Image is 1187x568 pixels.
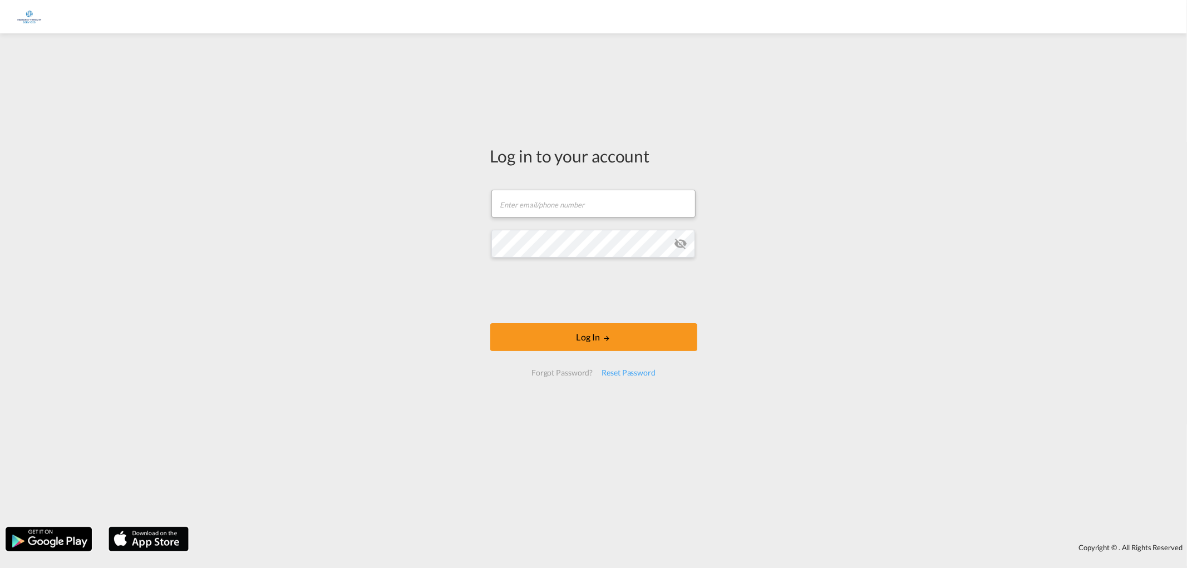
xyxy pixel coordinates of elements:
[107,526,190,552] img: apple.png
[4,526,93,552] img: google.png
[509,269,678,312] iframe: reCAPTCHA
[674,237,687,250] md-icon: icon-eye-off
[490,323,697,351] button: LOGIN
[527,363,597,383] div: Forgot Password?
[597,363,660,383] div: Reset Password
[17,4,42,29] img: 6a2c35f0b7c411ef99d84d375d6e7407.jpg
[491,190,696,218] input: Enter email/phone number
[490,144,697,167] div: Log in to your account
[194,538,1187,557] div: Copyright © . All Rights Reserved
